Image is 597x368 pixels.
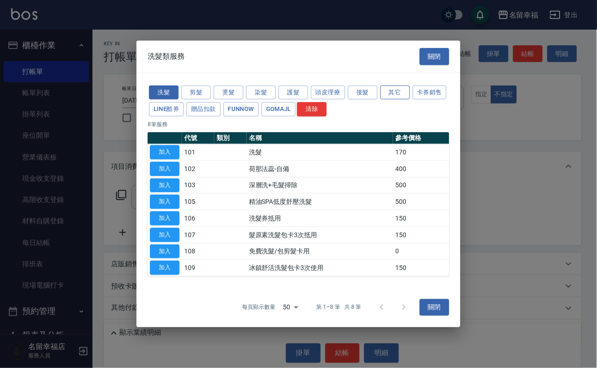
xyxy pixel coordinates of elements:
button: 加入 [150,195,180,209]
td: 洗髮券抵用 [247,210,393,227]
button: 關閉 [420,48,449,65]
button: 加入 [150,162,180,176]
th: 類別 [214,132,247,144]
td: 106 [182,210,214,227]
button: 接髮 [348,85,378,99]
td: 150 [393,260,449,276]
button: FUNNOW [224,102,259,117]
td: 108 [182,243,214,260]
button: 燙髮 [214,85,243,99]
button: 加入 [150,211,180,226]
div: 50 [280,295,302,320]
td: 洗髮 [247,144,393,160]
button: LINE酷券 [149,102,184,117]
button: 卡券銷售 [413,85,447,99]
td: 102 [182,160,214,177]
td: 精油SPA低度舒壓洗髮 [247,194,393,210]
button: 護髮 [279,85,308,99]
button: 贈品扣款 [187,102,221,117]
button: 染髮 [246,85,276,99]
button: 洗髮 [149,85,179,99]
button: 加入 [150,145,180,159]
button: 清除 [297,102,327,117]
td: 150 [393,227,449,243]
button: 加入 [150,228,180,242]
td: 冰鎮舒活洗髮包卡3次使用 [247,260,393,276]
td: 500 [393,194,449,210]
button: 加入 [150,261,180,275]
td: 400 [393,160,449,177]
p: 第 1–8 筆 共 8 筆 [317,303,361,312]
button: 剪髮 [181,85,211,99]
p: 8 筆服務 [148,120,449,129]
td: 0 [393,243,449,260]
button: 頭皮理療 [311,85,345,99]
td: 深層洗+毛髮掃除 [247,177,393,194]
td: 105 [182,194,214,210]
button: 其它 [380,85,410,99]
th: 代號 [182,132,214,144]
td: 髮原素洗髮包卡3次抵用 [247,227,393,243]
th: 名稱 [247,132,393,144]
td: 101 [182,144,214,160]
td: 荷那法蕊-自備 [247,160,393,177]
td: 500 [393,177,449,194]
button: 加入 [150,178,180,192]
button: GOMAJL [261,102,296,117]
button: 關閉 [420,299,449,316]
button: 加入 [150,244,180,258]
td: 107 [182,227,214,243]
td: 170 [393,144,449,160]
p: 每頁顯示數量 [243,303,276,312]
td: 150 [393,210,449,227]
th: 參考價格 [393,132,449,144]
span: 洗髮類服務 [148,52,185,61]
td: 免費洗髮/包剪髮卡用 [247,243,393,260]
td: 103 [182,177,214,194]
td: 109 [182,260,214,276]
